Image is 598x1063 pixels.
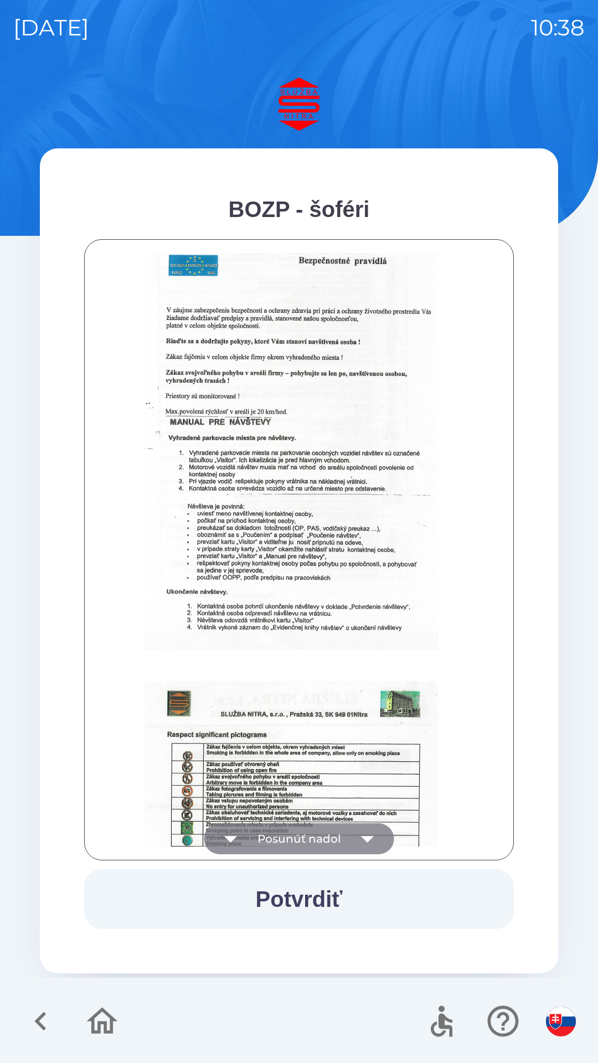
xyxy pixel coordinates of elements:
[13,11,89,44] p: [DATE]
[40,78,558,131] img: Logo
[84,193,514,226] div: BOZP - šoféri
[546,1007,576,1036] img: sk flag
[531,11,585,44] p: 10:38
[204,823,394,854] button: Posunúť nadol
[84,869,514,929] button: Potvrdiť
